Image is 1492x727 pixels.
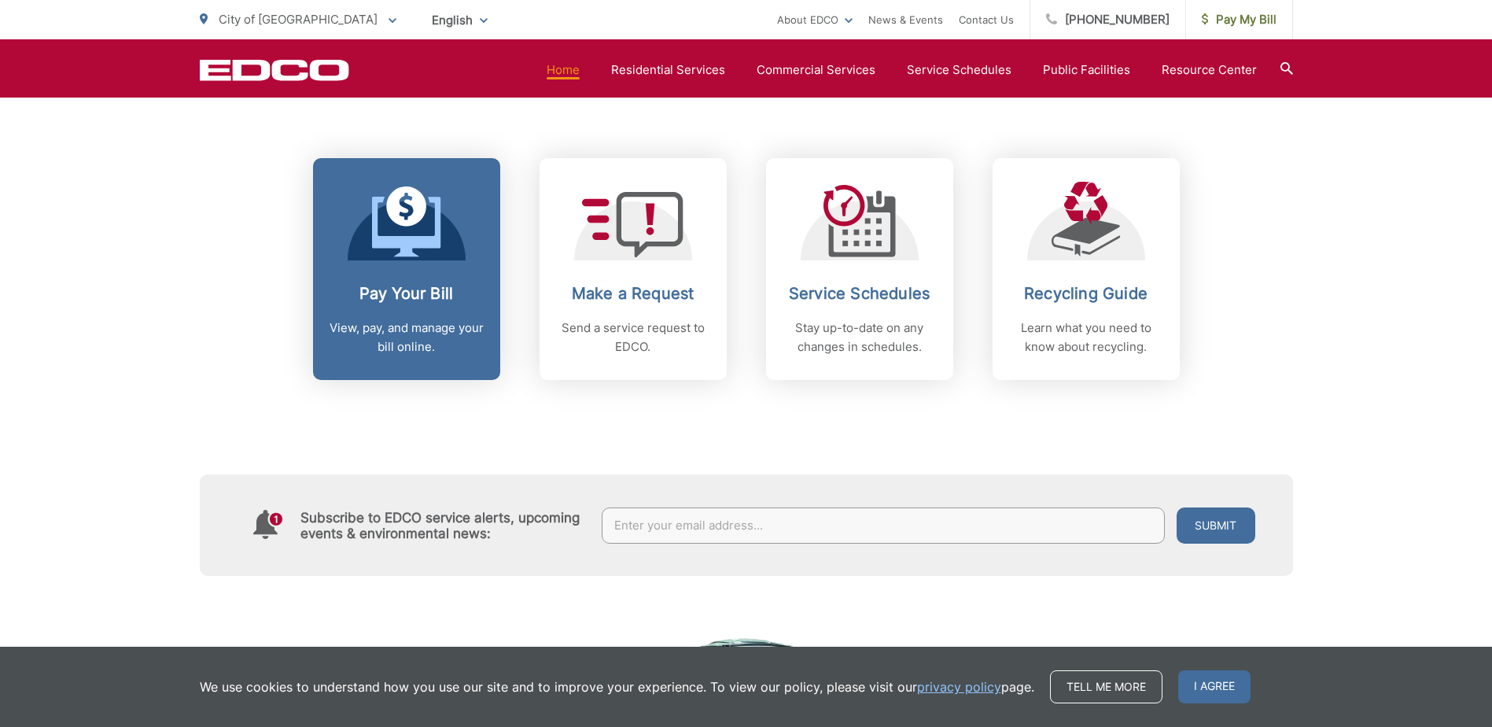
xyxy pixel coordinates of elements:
a: Home [547,61,580,79]
a: Contact Us [959,10,1014,29]
span: City of [GEOGRAPHIC_DATA] [219,12,378,27]
span: Pay My Bill [1202,10,1276,29]
a: Make a Request Send a service request to EDCO. [540,158,727,380]
h4: Subscribe to EDCO service alerts, upcoming events & environmental news: [300,510,587,541]
button: Submit [1177,507,1255,544]
a: Commercial Services [757,61,875,79]
a: Recycling Guide Learn what you need to know about recycling. [993,158,1180,380]
h2: Service Schedules [782,284,938,303]
a: Pay Your Bill View, pay, and manage your bill online. [313,158,500,380]
p: Learn what you need to know about recycling. [1008,319,1164,356]
a: Residential Services [611,61,725,79]
a: News & Events [868,10,943,29]
h2: Make a Request [555,284,711,303]
span: I agree [1178,670,1251,703]
a: EDCD logo. Return to the homepage. [200,59,349,81]
a: Service Schedules Stay up-to-date on any changes in schedules. [766,158,953,380]
h2: Pay Your Bill [329,284,484,303]
a: Resource Center [1162,61,1257,79]
input: Enter your email address... [602,507,1165,544]
a: About EDCO [777,10,853,29]
a: Public Facilities [1043,61,1130,79]
p: Stay up-to-date on any changes in schedules. [782,319,938,356]
span: English [420,6,499,34]
h2: Recycling Guide [1008,284,1164,303]
p: Send a service request to EDCO. [555,319,711,356]
a: Tell me more [1050,670,1162,703]
a: Service Schedules [907,61,1011,79]
p: View, pay, and manage your bill online. [329,319,484,356]
a: privacy policy [917,677,1001,696]
p: We use cookies to understand how you use our site and to improve your experience. To view our pol... [200,677,1034,696]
